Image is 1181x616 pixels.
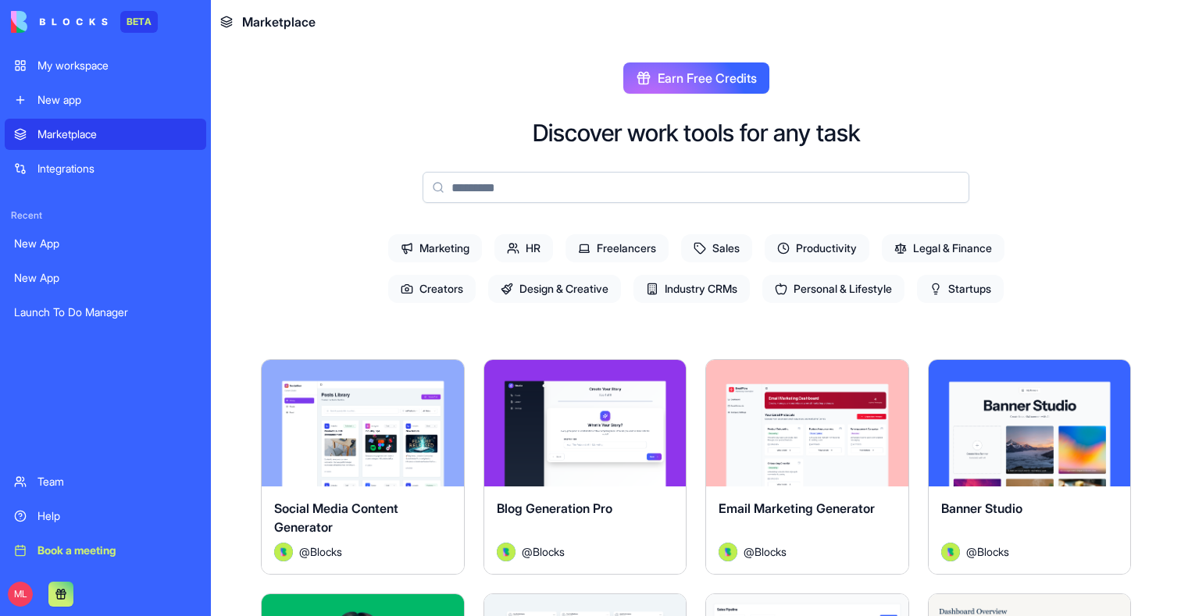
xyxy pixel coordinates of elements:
span: Blocks [533,543,565,560]
a: Integrations [5,153,206,184]
span: @ [744,543,755,560]
span: Blocks [977,543,1009,560]
div: Book a meeting [37,543,197,558]
img: Avatar [274,543,293,561]
span: Design & Creative [488,275,621,303]
div: BETA [120,11,158,33]
span: Marketing [388,234,482,262]
span: @ [522,543,533,560]
img: Avatar [719,543,737,561]
span: Email Marketing Generator [719,500,875,516]
span: @ [299,543,310,560]
span: Banner Studio [941,500,1022,516]
span: Blog Generation Pro [497,500,612,516]
span: Sales [681,234,752,262]
span: Industry CRMs [633,275,750,303]
span: Earn Free Credits [658,69,757,87]
div: Blog Generation Pro [497,499,674,543]
div: My workspace [37,58,197,73]
span: HR [494,234,553,262]
a: Marketplace [5,119,206,150]
span: Creators [388,275,476,303]
div: New App [14,270,197,286]
div: New App [14,236,197,251]
a: BETA [11,11,158,33]
a: Help [5,500,206,532]
div: Banner Studio [941,499,1119,543]
span: Blocks [310,543,342,560]
div: Integrations [37,161,197,176]
span: ML [8,582,33,607]
a: New App [5,262,206,294]
a: New app [5,84,206,116]
a: Blog Generation ProAvatar@Blocks [483,359,687,575]
a: New App [5,228,206,259]
span: @ [966,543,977,560]
span: Productivity [765,234,869,262]
a: Social Media Content GeneratorAvatar@Blocks [261,359,465,575]
div: Email Marketing Generator [719,499,896,543]
a: Team [5,466,206,497]
div: Team [37,474,197,490]
div: Marketplace [37,126,197,142]
a: Banner StudioAvatar@Blocks [928,359,1132,575]
button: Earn Free Credits [623,62,769,94]
span: Legal & Finance [882,234,1004,262]
a: Email Marketing GeneratorAvatar@Blocks [705,359,909,575]
img: Avatar [941,543,960,561]
a: Book a meeting [5,535,206,566]
a: Launch To Do Manager [5,297,206,328]
a: My workspace [5,50,206,81]
h2: Discover work tools for any task [533,119,860,147]
span: Personal & Lifestyle [762,275,904,303]
span: Blocks [755,543,787,560]
span: Startups [917,275,1004,303]
div: New app [37,92,197,108]
span: Recent [5,209,206,222]
div: Social Media Content Generator [274,499,451,543]
img: logo [11,11,108,33]
div: Launch To Do Manager [14,304,197,320]
span: Social Media Content Generator [274,500,398,535]
img: Avatar [497,543,516,561]
span: Freelancers [566,234,669,262]
div: Help [37,508,197,524]
span: Marketplace [242,12,316,31]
